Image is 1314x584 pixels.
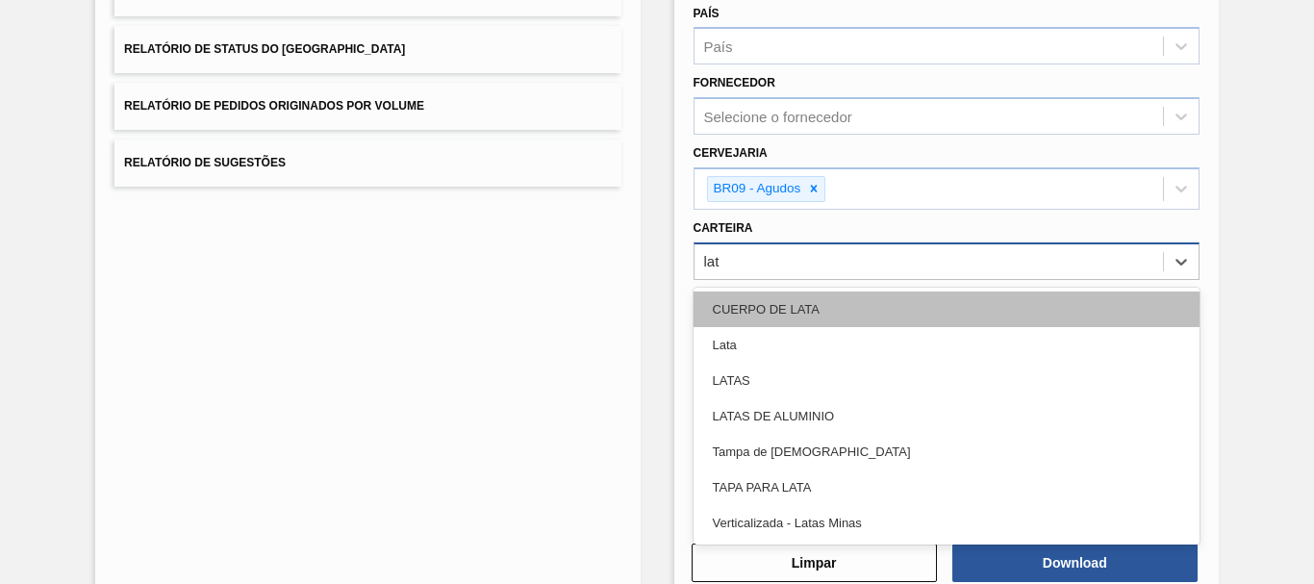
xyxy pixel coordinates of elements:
[694,76,775,89] label: Fornecedor
[694,398,1200,434] div: LATAS DE ALUMINIO
[114,140,620,187] button: Relatório de Sugestões
[704,109,852,125] div: Selecione o fornecedor
[692,544,937,582] button: Limpar
[694,434,1200,470] div: Tampa de [DEMOGRAPHIC_DATA]
[694,292,1200,327] div: CUERPO DE LATA
[124,99,424,113] span: Relatório de Pedidos Originados por Volume
[694,221,753,235] label: Carteira
[694,327,1200,363] div: Lata
[694,146,768,160] label: Cervejaria
[694,7,720,20] label: País
[708,177,804,201] div: BR09 - Agudos
[704,38,733,55] div: País
[124,156,286,169] span: Relatório de Sugestões
[952,544,1198,582] button: Download
[694,505,1200,541] div: Verticalizada - Latas Minas
[694,363,1200,398] div: LATAS
[124,42,405,56] span: Relatório de Status do [GEOGRAPHIC_DATA]
[694,470,1200,505] div: TAPA PARA LATA
[114,83,620,130] button: Relatório de Pedidos Originados por Volume
[114,26,620,73] button: Relatório de Status do [GEOGRAPHIC_DATA]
